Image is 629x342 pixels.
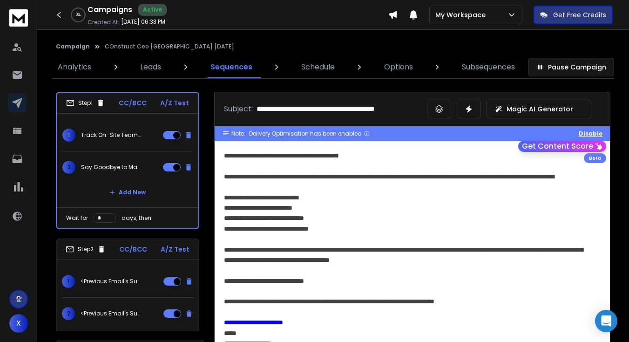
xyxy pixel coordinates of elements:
h1: Campaigns [88,4,132,15]
button: Get Content Score [518,141,606,152]
p: 0 % [76,12,81,18]
span: 2 [62,307,75,320]
p: <Previous Email's Subject> [81,310,140,317]
p: CC/BCC [119,98,147,108]
a: Schedule [296,56,340,78]
button: Add New [102,183,153,202]
p: [DATE] 06:33 PM [121,18,165,26]
p: Wait for [66,214,88,222]
span: 2 [62,161,75,174]
span: 1 [62,129,75,142]
p: A/Z Test [160,98,189,108]
button: Disable [579,130,602,137]
div: Open Intercom Messenger [595,310,617,332]
p: Say Goodbye to Manual Attendance at {{Company}} [81,164,141,171]
a: Options [379,56,419,78]
p: Sequences [210,62,252,73]
div: Step 2 [66,245,106,253]
a: Leads [135,56,167,78]
a: Analytics [52,56,97,78]
div: Step 1 [66,99,105,107]
a: Sequences [205,56,258,78]
button: Magic AI Generator [487,100,591,118]
span: 1 [62,275,75,288]
button: X [9,314,28,333]
p: days, then [122,214,151,222]
button: Get Free Credits [534,6,613,24]
p: <Previous Email's Subject> [81,278,140,285]
div: Beta [584,153,606,163]
a: Subsequences [456,56,521,78]
p: Leads [140,62,161,73]
p: Get Free Credits [553,10,606,20]
span: Note: [231,130,245,137]
p: COnstruct Ceo [GEOGRAPHIC_DATA] [DATE] [105,43,234,50]
li: Step1CC/BCCA/Z Test1Track On-Site Teams Smarter at {{Company}}2Say Goodbye to Manual Attendance a... [56,92,199,229]
p: CC/BCC [119,245,147,254]
img: logo [9,9,28,27]
p: Analytics [58,62,91,73]
button: Pause Campaign [528,58,614,76]
div: Delivery Optimisation has been enabled [249,130,370,137]
p: My Workspace [435,10,489,20]
p: Subsequences [462,62,515,73]
p: Created At: [88,19,119,26]
p: A/Z Test [161,245,189,254]
p: Magic AI Generator [507,104,573,114]
p: Track On-Site Teams Smarter at {{Company}} [81,131,141,139]
p: Subject: [224,103,253,115]
p: Schedule [301,62,335,73]
div: Active [138,4,167,16]
p: Options [384,62,413,73]
button: Campaign [56,43,90,50]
